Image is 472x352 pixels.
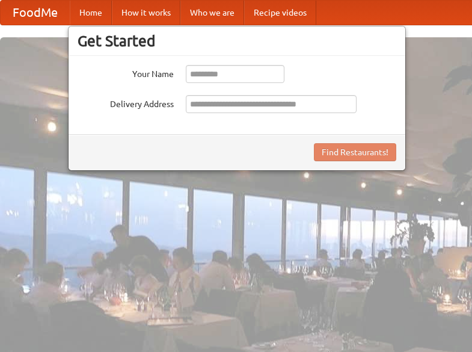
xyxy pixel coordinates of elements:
[78,65,174,80] label: Your Name
[78,32,396,50] h3: Get Started
[1,1,70,25] a: FoodMe
[244,1,316,25] a: Recipe videos
[112,1,180,25] a: How it works
[180,1,244,25] a: Who we are
[314,143,396,161] button: Find Restaurants!
[70,1,112,25] a: Home
[78,95,174,110] label: Delivery Address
